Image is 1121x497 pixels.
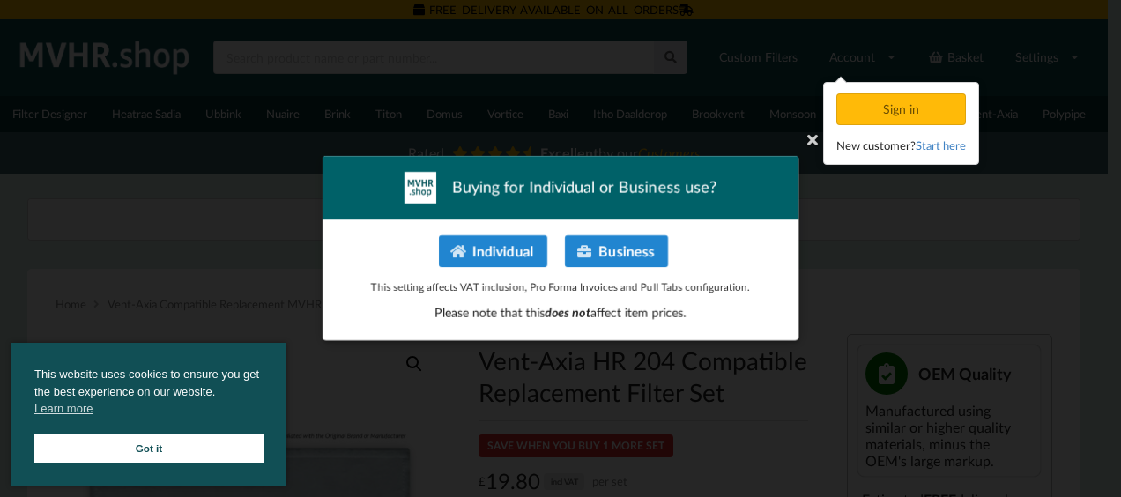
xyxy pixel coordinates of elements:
[916,138,966,152] a: Start here
[836,101,969,116] a: Sign in
[34,400,93,418] a: cookies - Learn more
[11,343,286,486] div: cookieconsent
[836,93,966,125] div: Sign in
[34,366,264,422] span: This website uses cookies to ensure you get the best experience on our website.
[34,434,264,463] a: Got it cookie
[439,235,547,267] button: Individual
[341,279,780,294] p: This setting affects VAT inclusion, Pro Forma Invoices and Pull Tabs configuration.
[452,177,716,199] span: Buying for Individual or Business use?
[836,137,966,154] div: New customer?
[341,305,780,323] p: Please note that this affect item prices.
[405,172,436,204] img: mvhr-inverted.png
[565,235,668,267] button: Business
[546,306,590,321] span: does not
